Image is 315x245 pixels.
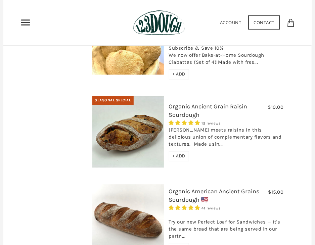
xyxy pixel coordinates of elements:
[169,103,248,118] a: Organic Ancient Grain Raisin Sourdough
[133,10,185,35] img: 123Dough Bakery
[173,153,186,159] span: + ADD
[173,71,186,77] span: + ADD
[268,189,284,195] span: $15.00
[92,29,164,75] img: Bake-at-Home Sourdough Ciabattas
[20,17,31,28] nav: Primary
[169,205,202,211] span: 4.93 stars
[202,206,221,210] span: 41 reviews
[169,69,189,79] div: + ADD
[268,104,284,110] span: $10.00
[92,96,134,105] div: Seasonal Special
[169,188,260,203] a: Organic American Ancient Grains Sourdough 🇺🇸
[220,19,241,26] a: Account
[169,127,284,151] div: [PERSON_NAME] meets raisins in this delicious union of complementary flavors and textures. Made u...
[169,151,189,161] div: + ADD
[169,211,284,243] div: Try our new Perfect Loaf for Sandwiches — it's the same bread that are being served in our partn...
[92,96,164,167] img: Organic Ancient Grain Raisin Sourdough
[248,15,280,30] a: Contact
[169,120,202,126] span: 5.00 stars
[169,45,284,69] div: Subscribe & Save 10% We now offer Bake-at-Home Sourdough Ciabattas (Set of 4)!Made with fres...
[202,121,221,126] span: 12 reviews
